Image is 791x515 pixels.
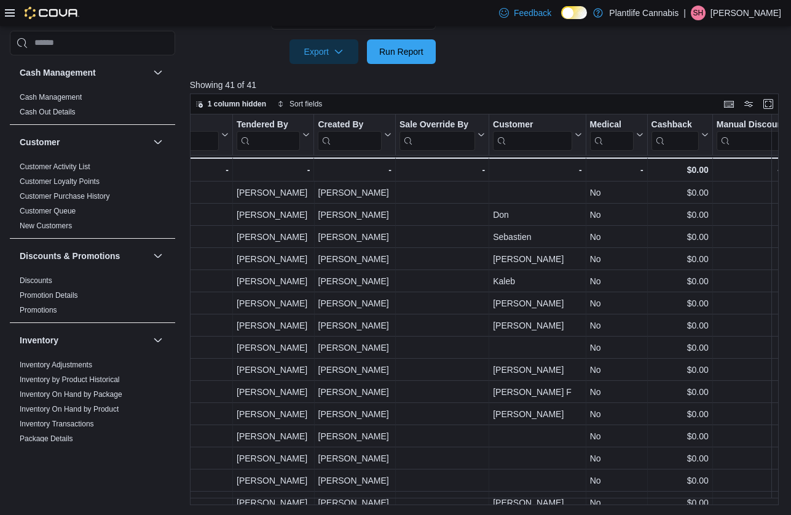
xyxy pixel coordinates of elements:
[20,177,100,186] a: Customer Loyalty Points
[20,390,122,399] a: Inventory On Hand by Package
[20,177,100,186] span: Customer Loyalty Points
[20,66,148,79] button: Cash Management
[20,221,72,231] span: New Customers
[20,290,78,300] span: Promotion Details
[20,92,82,102] span: Cash Management
[10,273,175,322] div: Discounts & Promotions
[20,361,92,369] a: Inventory Adjustments
[589,162,643,177] div: -
[20,162,90,172] span: Customer Activity List
[379,46,423,58] span: Run Report
[691,6,706,20] div: Sarah Haight
[208,99,266,109] span: 1 column hidden
[20,93,82,102] a: Cash Management
[20,375,120,385] span: Inventory by Product Historical
[297,39,351,64] span: Export
[20,420,94,428] a: Inventory Transactions
[741,97,756,111] button: Display options
[20,291,78,300] a: Promotion Details
[20,206,76,216] span: Customer Queue
[20,334,148,346] button: Inventory
[20,405,119,413] a: Inventory On Hand by Product
[20,276,52,285] span: Discounts
[367,39,436,64] button: Run Report
[289,39,358,64] button: Export
[609,6,679,20] p: Plantlife Cannabis
[20,306,57,314] a: Promotions
[514,7,551,19] span: Feedback
[272,97,327,111] button: Sort fields
[20,276,52,285] a: Discounts
[20,207,76,215] a: Customer Queue
[10,90,175,124] div: Cash Management
[20,434,73,444] span: Package Details
[20,192,110,201] a: Customer Purchase History
[20,305,57,315] span: Promotions
[151,249,165,263] button: Discounts & Promotions
[399,162,485,177] div: -
[651,162,708,177] div: $0.00
[693,6,704,20] span: SH
[20,136,148,148] button: Customer
[318,162,392,177] div: -
[289,99,322,109] span: Sort fields
[151,135,165,150] button: Customer
[710,6,781,20] p: [PERSON_NAME]
[20,434,73,443] a: Package Details
[561,19,562,20] span: Dark Mode
[20,389,122,399] span: Inventory On Hand by Package
[20,250,120,262] h3: Discounts & Promotions
[20,222,72,230] a: New Customers
[20,136,60,148] h3: Customer
[20,191,110,201] span: Customer Purchase History
[493,162,582,177] div: -
[237,162,310,177] div: -
[20,107,76,117] span: Cash Out Details
[722,97,736,111] button: Keyboard shortcuts
[561,6,587,19] input: Dark Mode
[683,6,686,20] p: |
[151,333,165,348] button: Inventory
[190,79,784,91] p: Showing 41 of 41
[20,375,120,384] a: Inventory by Product Historical
[10,159,175,238] div: Customer
[20,66,96,79] h3: Cash Management
[151,65,165,80] button: Cash Management
[494,1,556,25] a: Feedback
[761,97,776,111] button: Enter fullscreen
[20,250,148,262] button: Discounts & Promotions
[20,162,90,171] a: Customer Activity List
[20,334,58,346] h3: Inventory
[20,108,76,116] a: Cash Out Details
[20,404,119,414] span: Inventory On Hand by Product
[191,97,271,111] button: 1 column hidden
[25,7,79,19] img: Cova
